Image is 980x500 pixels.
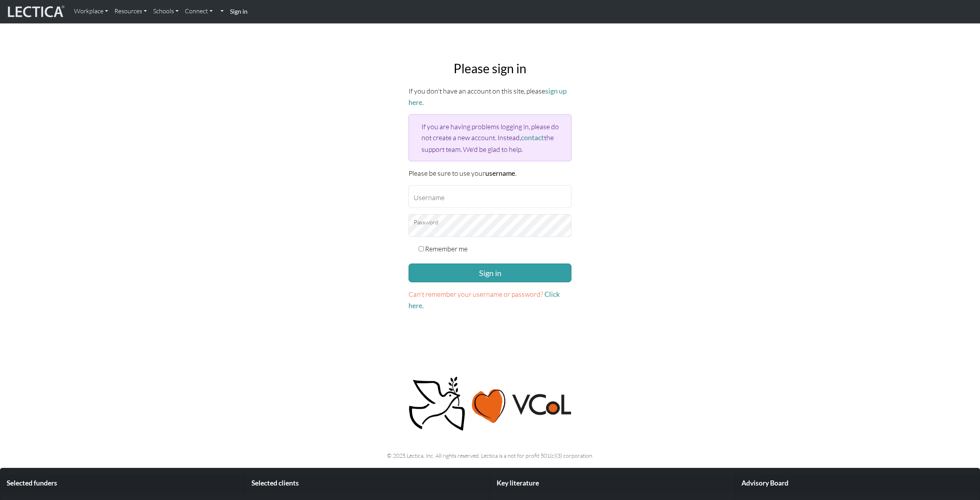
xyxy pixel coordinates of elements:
[245,475,490,492] div: Selected clients
[6,4,65,19] img: lecticalive
[409,61,571,76] h2: Please sign in
[111,3,150,20] a: Resources
[227,3,251,20] a: Sign in
[230,7,248,15] strong: Sign in
[409,85,571,108] p: If you don't have an account on this site, please .
[409,289,571,311] p: .
[406,375,574,432] img: Peace, love, VCoL
[236,451,744,460] p: © 2025 Lectica, Inc. All rights reserved. Lectica is a not for profit 501(c)(3) corporation.
[150,3,182,20] a: Schools
[425,243,468,254] label: Remember me
[409,168,571,179] p: Please be sure to use your .
[521,134,544,142] a: contact
[71,3,111,20] a: Workplace
[0,475,245,492] div: Selected funders
[485,169,515,177] strong: username
[409,290,543,298] span: Can't remember your username or password?
[490,475,735,492] div: Key literature
[409,114,571,161] div: If you are having problems logging in, please do not create a new account. Instead, the support t...
[409,264,571,282] button: Sign in
[735,475,980,492] div: Advisory Board
[409,185,571,208] input: Username
[182,3,216,20] a: Connect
